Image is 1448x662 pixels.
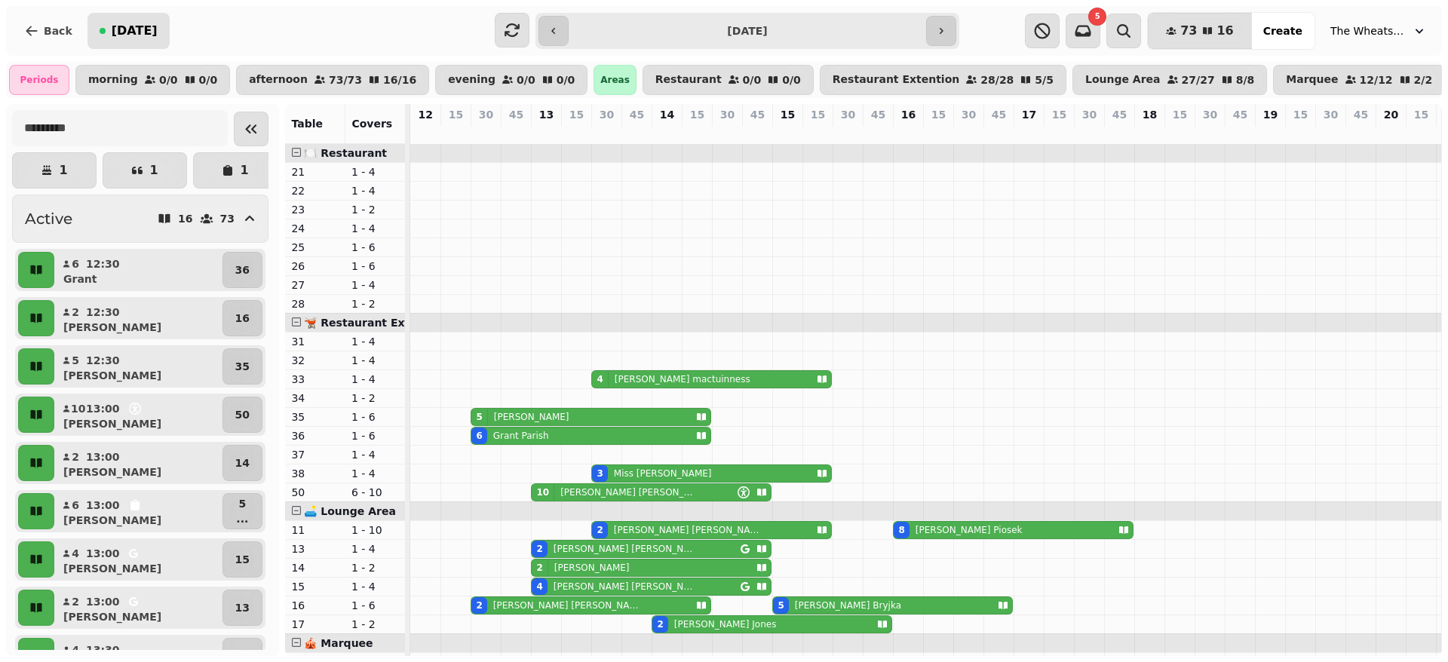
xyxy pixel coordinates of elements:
[536,543,542,555] div: 2
[86,353,120,368] p: 12:30
[594,65,637,95] div: Areas
[600,125,612,140] p: 15
[872,125,884,140] p: 0
[351,485,400,500] p: 6 - 10
[178,213,192,224] p: 16
[291,447,339,462] p: 37
[674,618,777,630] p: [PERSON_NAME] Jones
[751,125,763,140] p: 0
[1251,13,1315,49] button: Create
[86,305,120,320] p: 12:30
[304,637,373,649] span: 🎪 Marquee
[249,74,308,86] p: afternoon
[291,277,339,293] p: 27
[614,524,760,536] p: [PERSON_NAME] [PERSON_NAME]
[1148,13,1252,49] button: 7316
[901,107,916,122] p: 16
[103,152,187,188] button: 1
[351,259,400,274] p: 1 - 6
[493,599,640,611] p: [PERSON_NAME] [PERSON_NAME]
[1414,107,1428,122] p: 15
[235,262,250,277] p: 36
[351,202,400,217] p: 1 - 2
[71,401,80,416] p: 10
[1236,75,1255,85] p: 8 / 8
[781,107,795,122] p: 15
[86,546,120,561] p: 13:00
[448,74,495,86] p: evening
[291,466,339,481] p: 38
[1173,125,1186,140] p: 0
[291,334,339,349] p: 31
[931,107,946,122] p: 15
[980,75,1014,85] p: 28 / 28
[222,252,262,288] button: 36
[743,75,762,85] p: 0 / 0
[63,561,161,576] p: [PERSON_NAME]
[480,125,492,140] p: 13
[916,524,1023,536] p: [PERSON_NAME] Piosek
[569,107,584,122] p: 15
[871,107,885,122] p: 45
[291,428,339,443] p: 36
[517,75,535,85] p: 0 / 0
[86,401,120,416] p: 13:00
[149,164,158,176] p: 1
[539,107,554,122] p: 13
[493,430,549,442] p: Grant Parish
[351,118,392,130] span: Covers
[57,397,219,433] button: 1013:00[PERSON_NAME]
[1035,75,1054,85] p: 5 / 5
[291,598,339,613] p: 16
[12,13,84,49] button: Back
[476,430,482,442] div: 6
[291,391,339,406] p: 34
[1293,107,1308,122] p: 15
[536,562,542,574] div: 2
[291,240,339,255] p: 25
[86,498,120,513] p: 13:00
[235,407,250,422] p: 50
[1233,107,1247,122] p: 45
[71,353,80,368] p: 5
[57,348,219,385] button: 512:30[PERSON_NAME]
[1263,26,1302,36] span: Create
[240,164,248,176] p: 1
[781,125,793,140] p: 5
[351,560,400,575] p: 1 - 2
[1143,125,1155,140] p: 0
[235,359,250,374] p: 35
[199,75,218,85] p: 0 / 0
[1203,107,1217,122] p: 30
[222,493,262,529] button: 5...
[902,125,914,140] p: 8
[1180,25,1197,37] span: 73
[1143,107,1157,122] p: 18
[291,523,339,538] p: 11
[661,125,673,140] p: 8
[57,590,219,626] button: 213:00[PERSON_NAME]
[57,493,219,529] button: 613:00[PERSON_NAME]
[351,541,400,556] p: 1 - 4
[291,296,339,311] p: 28
[71,594,80,609] p: 2
[720,107,735,122] p: 30
[351,296,400,311] p: 1 - 2
[435,65,587,95] button: evening0/00/0
[12,195,268,243] button: Active1673
[557,75,575,85] p: 0 / 0
[1263,107,1278,122] p: 19
[1385,125,1397,140] p: 0
[597,467,603,480] div: 3
[992,125,1005,140] p: 0
[614,467,712,480] p: Miss [PERSON_NAME]
[234,112,268,146] button: Collapse sidebar
[59,164,67,176] p: 1
[1173,107,1187,122] p: 15
[87,13,170,49] button: [DATE]
[86,642,120,657] p: 13:30
[560,486,698,498] p: [PERSON_NAME] [PERSON_NAME]
[1330,23,1406,38] span: The Wheatsheaf
[235,552,250,567] p: 15
[63,320,161,335] p: [PERSON_NAME]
